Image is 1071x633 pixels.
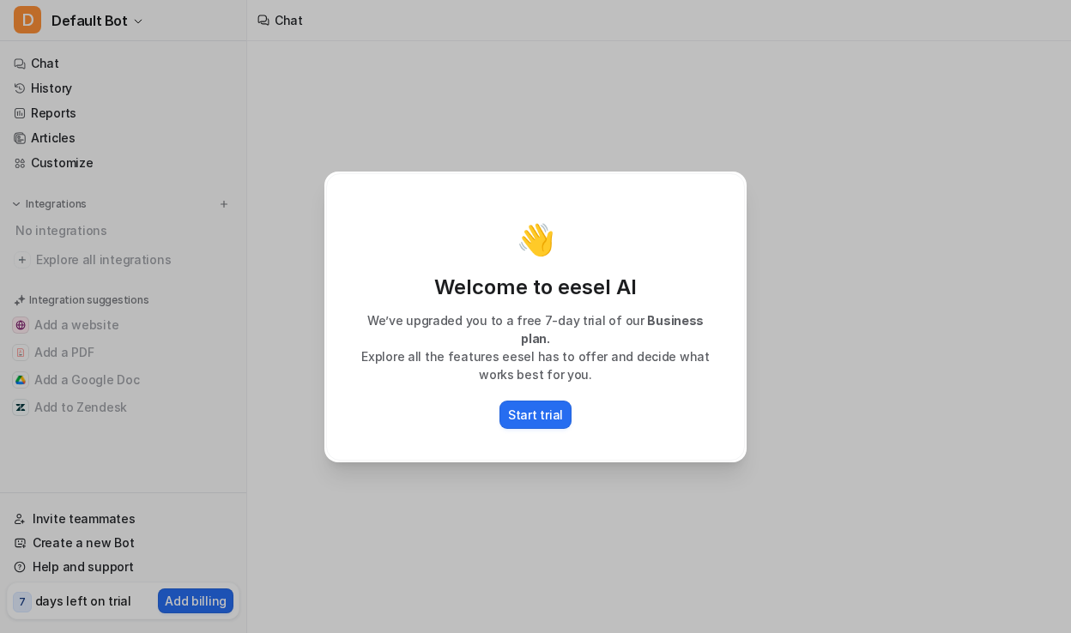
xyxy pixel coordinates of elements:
p: We’ve upgraded you to a free 7-day trial of our [344,311,727,347]
p: Start trial [508,406,563,424]
button: Start trial [499,401,572,429]
p: Welcome to eesel AI [344,274,727,301]
p: 👋 [517,222,555,256]
p: Explore all the features eesel has to offer and decide what works best for you. [344,347,727,383]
